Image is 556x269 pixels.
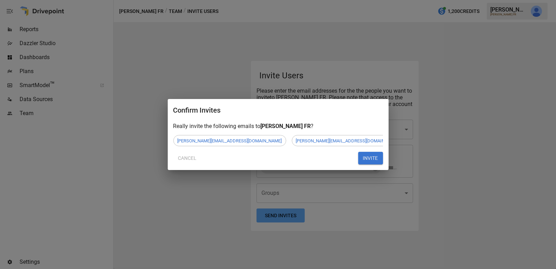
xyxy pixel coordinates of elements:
[358,152,383,164] button: INVITE
[292,138,404,143] span: [PERSON_NAME][EMAIL_ADDRESS][DOMAIN_NAME]
[173,123,383,129] div: Really invite the following emails to ?
[261,123,311,129] span: [PERSON_NAME] FR
[174,138,286,143] span: [PERSON_NAME][EMAIL_ADDRESS][DOMAIN_NAME]
[173,105,383,123] h2: Confirm Invites
[173,152,202,164] button: Cancel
